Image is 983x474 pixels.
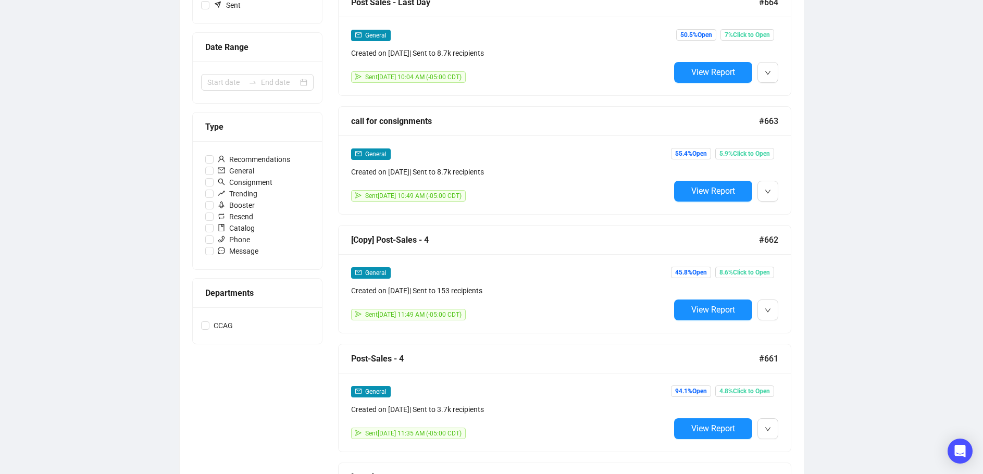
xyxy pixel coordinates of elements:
[248,78,257,86] span: to
[765,307,771,314] span: down
[209,320,237,331] span: CCAG
[218,247,225,254] span: message
[218,224,225,231] span: book
[207,77,244,88] input: Start date
[671,148,711,159] span: 55.4% Open
[355,388,362,394] span: mail
[715,148,774,159] span: 5.9% Click to Open
[214,234,254,245] span: Phone
[691,305,735,315] span: View Report
[948,439,973,464] div: Open Intercom Messenger
[205,41,309,54] div: Date Range
[759,352,778,365] span: #661
[691,423,735,433] span: View Report
[674,62,752,83] button: View Report
[365,388,387,395] span: General
[214,165,258,177] span: General
[355,430,362,436] span: send
[205,120,309,133] div: Type
[365,311,462,318] span: Sent [DATE] 11:49 AM (-05:00 CDT)
[674,181,752,202] button: View Report
[214,177,277,188] span: Consignment
[351,233,759,246] div: [Copy] Post-Sales - 4
[351,115,759,128] div: call for consignments
[218,155,225,163] span: user
[676,29,716,41] span: 50.5% Open
[351,47,670,59] div: Created on [DATE] | Sent to 8.7k recipients
[214,188,262,199] span: Trending
[338,106,791,215] a: call for consignments#663mailGeneralCreated on [DATE]| Sent to 8.7k recipientssendSent[DATE] 10:4...
[351,404,670,415] div: Created on [DATE] | Sent to 3.7k recipients
[218,178,225,185] span: search
[338,344,791,452] a: Post-Sales - 4#661mailGeneralCreated on [DATE]| Sent to 3.7k recipientssendSent[DATE] 11:35 AM (-...
[214,154,294,165] span: Recommendations
[765,426,771,432] span: down
[261,77,298,88] input: End date
[365,269,387,277] span: General
[214,199,259,211] span: Booster
[214,245,263,257] span: Message
[720,29,774,41] span: 7% Click to Open
[355,73,362,80] span: send
[365,73,462,81] span: Sent [DATE] 10:04 AM (-05:00 CDT)
[355,311,362,317] span: send
[355,269,362,276] span: mail
[365,151,387,158] span: General
[691,67,735,77] span: View Report
[759,115,778,128] span: #663
[218,213,225,220] span: retweet
[214,222,259,234] span: Catalog
[765,70,771,76] span: down
[671,385,711,397] span: 94.1% Open
[759,233,778,246] span: #662
[355,192,362,198] span: send
[338,225,791,333] a: [Copy] Post-Sales - 4#662mailGeneralCreated on [DATE]| Sent to 153 recipientssendSent[DATE] 11:49...
[691,186,735,196] span: View Report
[248,78,257,86] span: swap-right
[218,167,225,174] span: mail
[715,385,774,397] span: 4.8% Click to Open
[355,32,362,38] span: mail
[671,267,711,278] span: 45.8% Open
[355,151,362,157] span: mail
[218,201,225,208] span: rocket
[351,285,670,296] div: Created on [DATE] | Sent to 153 recipients
[365,32,387,39] span: General
[674,418,752,439] button: View Report
[205,286,309,300] div: Departments
[214,211,257,222] span: Resend
[218,190,225,197] span: rise
[765,189,771,195] span: down
[218,235,225,243] span: phone
[365,430,462,437] span: Sent [DATE] 11:35 AM (-05:00 CDT)
[365,192,462,199] span: Sent [DATE] 10:49 AM (-05:00 CDT)
[351,166,670,178] div: Created on [DATE] | Sent to 8.7k recipients
[351,352,759,365] div: Post-Sales - 4
[715,267,774,278] span: 8.6% Click to Open
[674,300,752,320] button: View Report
